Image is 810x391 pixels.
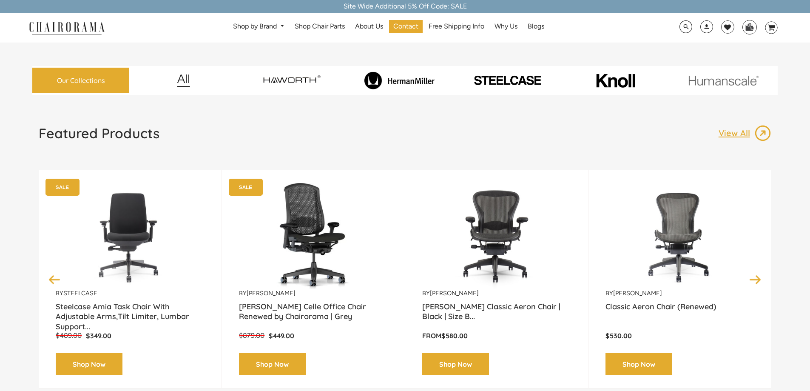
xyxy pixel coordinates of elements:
[754,125,771,142] img: image_13.png
[145,20,632,36] nav: DesktopNavigation
[389,20,423,33] a: Contact
[47,272,62,287] button: Previous
[605,183,754,289] img: Classic Aeron Chair (Renewed) - chairorama
[32,68,129,94] a: Our Collections
[393,22,418,31] span: Contact
[56,183,205,289] img: Amia Chair by chairorama.com
[528,22,544,31] span: Blogs
[743,20,756,33] img: WhatsApp_Image_2024-07-12_at_16.23.01.webp
[495,22,517,31] span: Why Us
[429,22,484,31] span: Free Shipping Info
[351,20,387,33] a: About Us
[239,302,388,323] a: [PERSON_NAME] Celle Office Chair Renewed by Chairorama | Grey
[239,183,388,289] a: Herman Miller Celle Office Chair Renewed by Chairorama | Grey - chairorama Herman Miller Celle Of...
[56,289,205,297] p: by
[239,184,252,190] text: SALE
[56,302,205,323] a: Steelcase Amia Task Chair With Adjustable Arms,Tilt Limiter, Lumbar Support...
[605,289,754,297] p: by
[24,20,109,35] img: chairorama
[56,184,69,190] text: SALE
[605,302,754,323] a: Classic Aeron Chair (Renewed)
[355,22,383,31] span: About Us
[63,289,97,297] a: Steelcase
[430,289,479,297] a: [PERSON_NAME]
[229,20,289,33] a: Shop by Brand
[422,183,571,289] img: Herman Miller Classic Aeron Chair | Black | Size B (Renewed) - chairorama
[441,331,468,340] span: $580.00
[422,353,489,376] a: Shop Now
[295,22,345,31] span: Shop Chair Parts
[577,73,654,88] img: image_10_1.png
[422,302,571,323] a: [PERSON_NAME] Classic Aeron Chair | Black | Size B...
[160,74,207,87] img: image_12.png
[39,125,159,148] a: Featured Products
[422,289,571,297] p: by
[56,183,205,289] a: Amia Chair by chairorama.com Renewed Amia Chair chairorama.com
[39,125,159,142] h1: Featured Products
[605,331,632,340] span: $530.00
[424,20,489,33] a: Free Shipping Info
[719,128,754,139] p: View All
[239,331,264,340] span: $879.00
[605,183,754,289] a: Classic Aeron Chair (Renewed) - chairorama Classic Aeron Chair (Renewed) - chairorama
[269,331,294,340] span: $449.00
[605,353,672,376] a: Shop Now
[290,20,349,33] a: Shop Chair Parts
[490,20,522,33] a: Why Us
[748,272,763,287] button: Next
[56,353,122,376] a: Shop Now
[239,353,306,376] a: Shop Now
[56,331,82,340] span: $489.00
[422,183,571,289] a: Herman Miller Classic Aeron Chair | Black | Size B (Renewed) - chairorama Herman Miller Classic A...
[455,74,560,87] img: PHOTO-2024-07-09-00-53-10-removebg-preview.png
[239,183,388,289] img: Herman Miller Celle Office Chair Renewed by Chairorama | Grey - chairorama
[671,75,776,86] img: image_11.png
[86,331,111,340] span: $349.00
[247,289,296,297] a: [PERSON_NAME]
[347,71,452,89] img: image_8_173eb7e0-7579-41b4-bc8e-4ba0b8ba93e8.png
[523,20,549,33] a: Blogs
[422,331,571,340] p: From
[239,289,388,297] p: by
[613,289,662,297] a: [PERSON_NAME]
[239,68,344,93] img: image_7_14f0750b-d084-457f-979a-a1ab9f6582c4.png
[719,125,771,142] a: View All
